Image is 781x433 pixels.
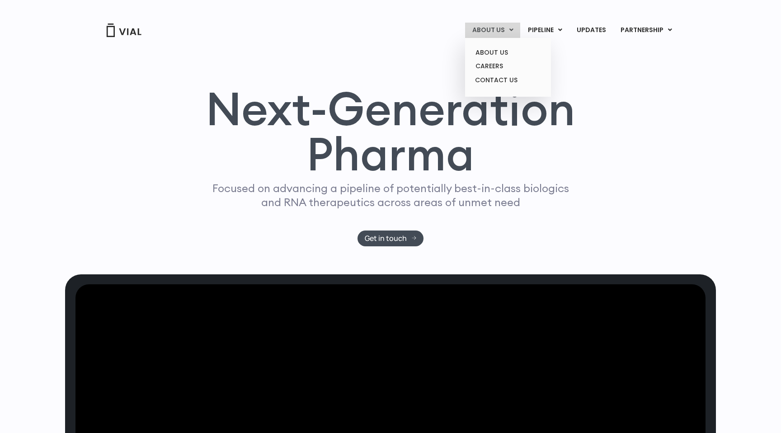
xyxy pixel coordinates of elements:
p: Focused on advancing a pipeline of potentially best-in-class biologics and RNA therapeutics acros... [208,181,573,209]
a: UPDATES [569,23,613,38]
a: PIPELINEMenu Toggle [521,23,569,38]
a: CAREERS [468,59,547,73]
img: Vial Logo [106,24,142,37]
h1: Next-Generation Pharma [195,86,586,177]
a: Get in touch [358,231,424,246]
span: Get in touch [365,235,407,242]
a: ABOUT US [468,46,547,60]
a: ABOUT USMenu Toggle [465,23,520,38]
a: PARTNERSHIPMenu Toggle [613,23,679,38]
a: CONTACT US [468,73,547,88]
